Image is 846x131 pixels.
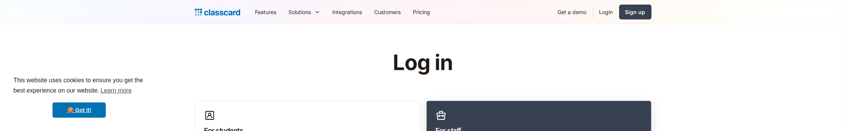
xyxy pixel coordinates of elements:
div: Sign up [625,8,645,16]
div: Solutions [289,8,311,16]
div: Solutions [283,3,327,21]
a: Sign up [619,5,652,19]
a: dismiss cookie message [53,102,106,118]
a: learn more about cookies [99,85,133,96]
a: Get a demo [552,3,593,21]
a: Pricing [407,3,437,21]
a: Integrations [327,3,368,21]
a: home [195,7,240,18]
div: cookieconsent [6,69,152,125]
span: This website uses cookies to ensure you get the best experience on our website. [13,76,145,96]
a: Customers [368,3,407,21]
a: Login [593,3,619,21]
h1: Log in [302,51,544,75]
a: Features [249,3,283,21]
